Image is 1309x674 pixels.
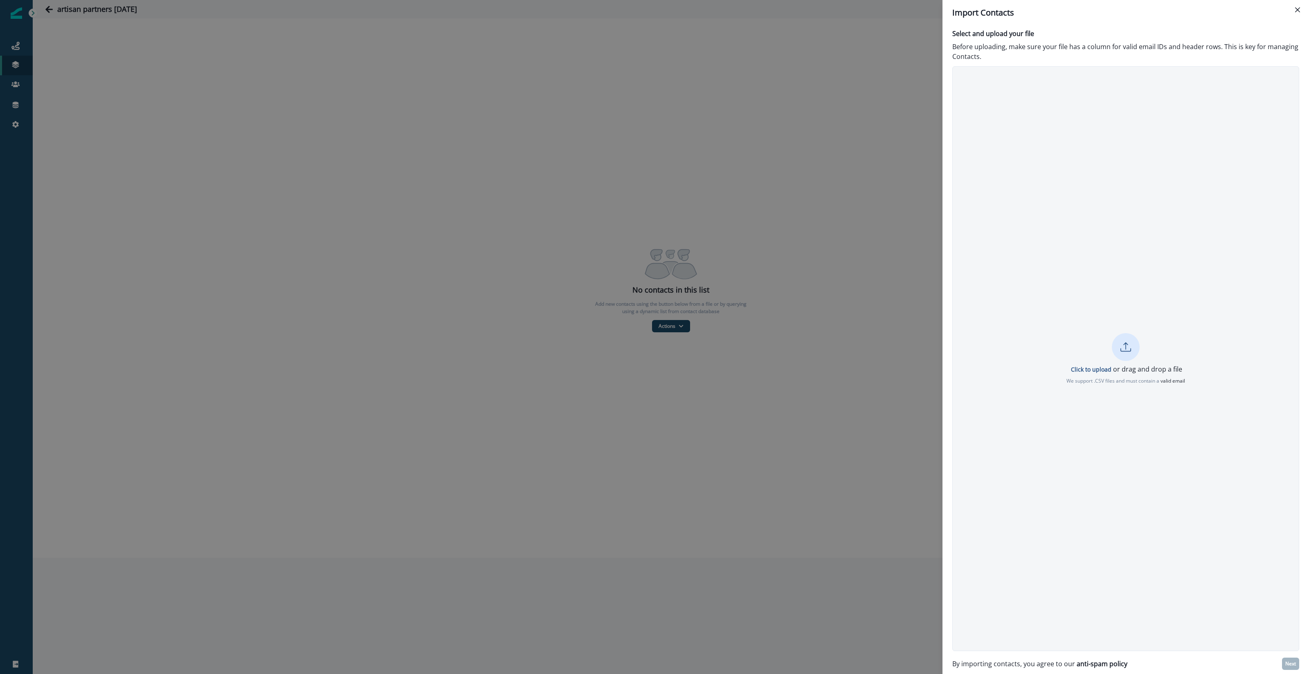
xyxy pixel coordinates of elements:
button: Close [1291,3,1304,16]
p: We support .CSV files and must contain a [1066,377,1185,385]
p: Next [1285,661,1296,667]
p: Click to upload [1071,365,1111,373]
p: Select and upload your file [952,29,1299,38]
p: By importing contacts, you agree to our [952,659,1127,669]
span: valid email [1161,377,1185,384]
a: anti-spam policy [1077,659,1127,668]
p: Before uploading, make sure your file has a column for valid email IDs and header rows. This is k... [952,42,1299,61]
p: or drag and drop a file [1069,364,1182,374]
button: Next [1282,658,1299,670]
button: Click to upload [1069,365,1113,373]
p: Import Contacts [952,7,1014,19]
